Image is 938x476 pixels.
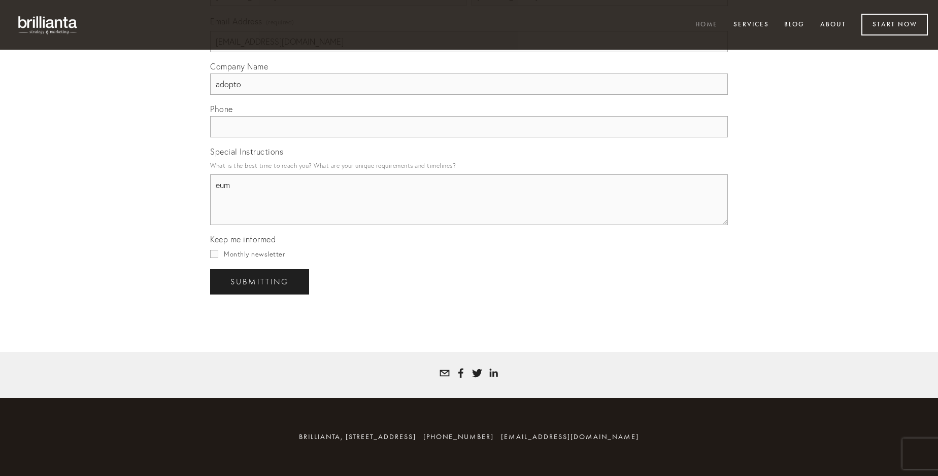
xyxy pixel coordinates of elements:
[778,17,811,33] a: Blog
[501,432,639,441] a: [EMAIL_ADDRESS][DOMAIN_NAME]
[488,368,498,378] a: Tatyana White
[230,277,289,286] span: Submitting
[224,250,285,258] span: Monthly newsletter
[210,250,218,258] input: Monthly newsletter
[210,147,283,157] span: Special Instructions
[210,104,233,114] span: Phone
[210,234,276,244] span: Keep me informed
[456,368,466,378] a: Tatyana Bolotnikov White
[210,61,268,71] span: Company Name
[727,17,776,33] a: Services
[472,368,482,378] a: Tatyana White
[210,269,309,295] button: SubmittingSubmitting
[814,17,853,33] a: About
[440,368,450,378] a: tatyana@brillianta.com
[210,174,728,225] textarea: eum
[689,17,724,33] a: Home
[423,432,494,441] span: [PHONE_NUMBER]
[861,14,928,35] a: Start Now
[299,432,416,441] span: brillianta, [STREET_ADDRESS]
[10,10,86,40] img: brillianta - research, strategy, marketing
[210,159,728,172] p: What is the best time to reach you? What are your unique requirements and timelines?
